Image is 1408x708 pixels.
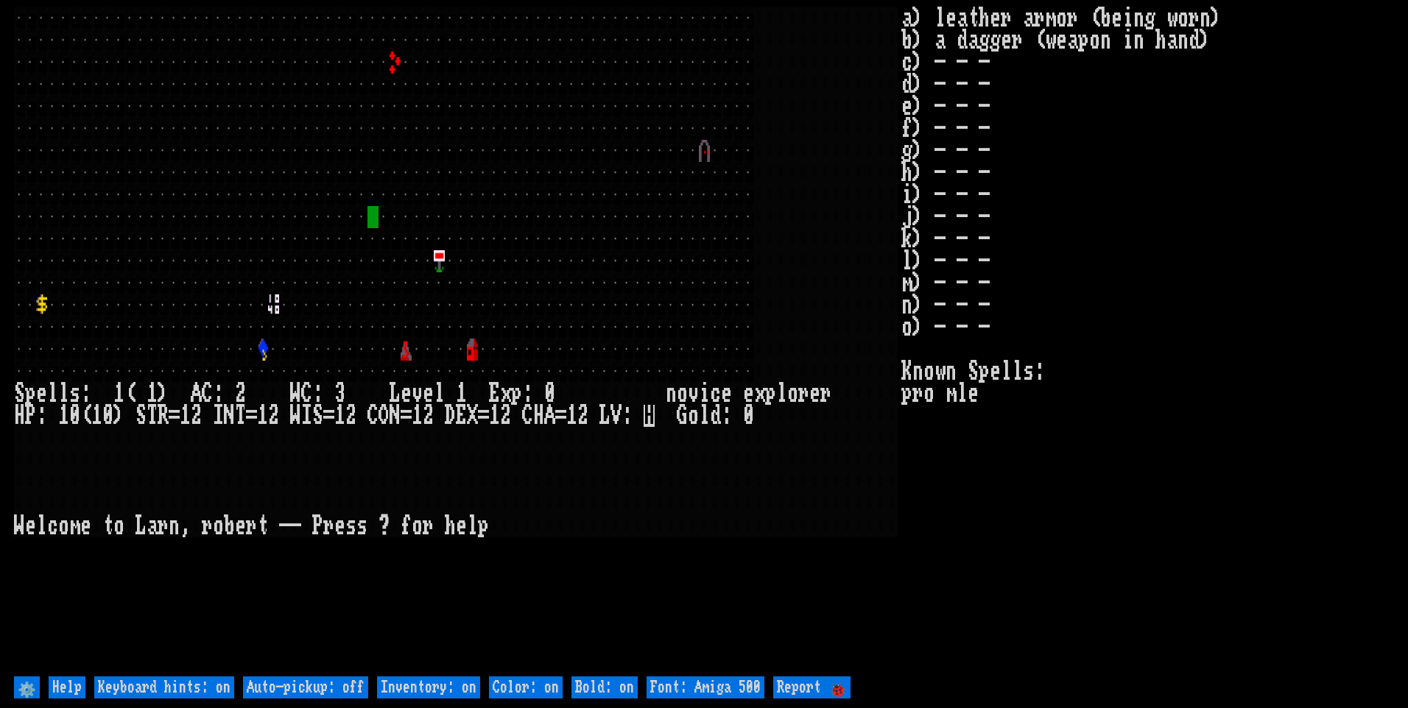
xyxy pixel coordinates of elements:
[467,405,478,427] div: X
[36,405,47,427] div: :
[202,515,213,537] div: r
[820,383,831,405] div: r
[323,515,334,537] div: r
[377,676,480,698] input: Inventory: on
[345,515,356,537] div: s
[58,515,69,537] div: o
[301,383,312,405] div: C
[334,383,345,405] div: 3
[191,405,202,427] div: 2
[390,383,401,405] div: L
[102,515,113,537] div: t
[36,515,47,537] div: l
[456,515,467,537] div: e
[94,676,234,698] input: Keyboard hints: on
[224,405,235,427] div: N
[290,383,301,405] div: W
[36,383,47,405] div: e
[743,383,754,405] div: e
[423,515,434,537] div: r
[49,676,85,698] input: Help
[423,405,434,427] div: 2
[80,405,91,427] div: (
[80,515,91,537] div: e
[489,676,563,698] input: Color: on
[279,515,290,537] div: -
[571,676,638,698] input: Bold: on
[809,383,820,405] div: e
[423,383,434,405] div: e
[500,405,511,427] div: 2
[412,383,423,405] div: v
[80,383,91,405] div: :
[445,515,456,537] div: h
[743,405,754,427] div: 0
[14,405,25,427] div: H
[334,405,345,427] div: 1
[47,383,58,405] div: l
[91,405,102,427] div: 1
[224,515,235,537] div: b
[257,405,268,427] div: 1
[401,405,412,427] div: =
[243,676,368,698] input: Auto-pickup: off
[647,676,764,698] input: Font: Amiga 500
[721,383,732,405] div: e
[246,405,257,427] div: =
[522,383,533,405] div: :
[235,515,246,537] div: e
[710,405,721,427] div: d
[25,515,36,537] div: e
[798,383,809,405] div: r
[688,405,699,427] div: o
[434,383,445,405] div: l
[478,515,489,537] div: p
[113,515,124,537] div: o
[69,383,80,405] div: s
[290,405,301,427] div: W
[401,383,412,405] div: e
[776,383,787,405] div: l
[69,405,80,427] div: 0
[235,383,246,405] div: 2
[754,383,765,405] div: x
[257,515,268,537] div: t
[467,515,478,537] div: l
[169,405,180,427] div: =
[334,515,345,537] div: e
[533,405,544,427] div: H
[14,676,40,698] input: ⚙️
[169,515,180,537] div: n
[765,383,776,405] div: p
[699,405,710,427] div: l
[544,383,555,405] div: 0
[610,405,622,427] div: V
[787,383,798,405] div: o
[489,383,500,405] div: E
[577,405,588,427] div: 2
[58,383,69,405] div: l
[58,405,69,427] div: 1
[147,515,158,537] div: a
[290,515,301,537] div: -
[356,515,367,537] div: s
[412,405,423,427] div: 1
[246,515,257,537] div: r
[522,405,533,427] div: C
[456,405,467,427] div: E
[47,515,58,537] div: c
[113,405,124,427] div: )
[69,515,80,537] div: m
[213,383,224,405] div: :
[379,515,390,537] div: ?
[710,383,721,405] div: c
[445,405,456,427] div: D
[555,405,566,427] div: =
[367,405,379,427] div: C
[180,405,191,427] div: 1
[312,515,323,537] div: P
[456,383,467,405] div: 1
[158,515,169,537] div: r
[147,383,158,405] div: 1
[147,405,158,427] div: T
